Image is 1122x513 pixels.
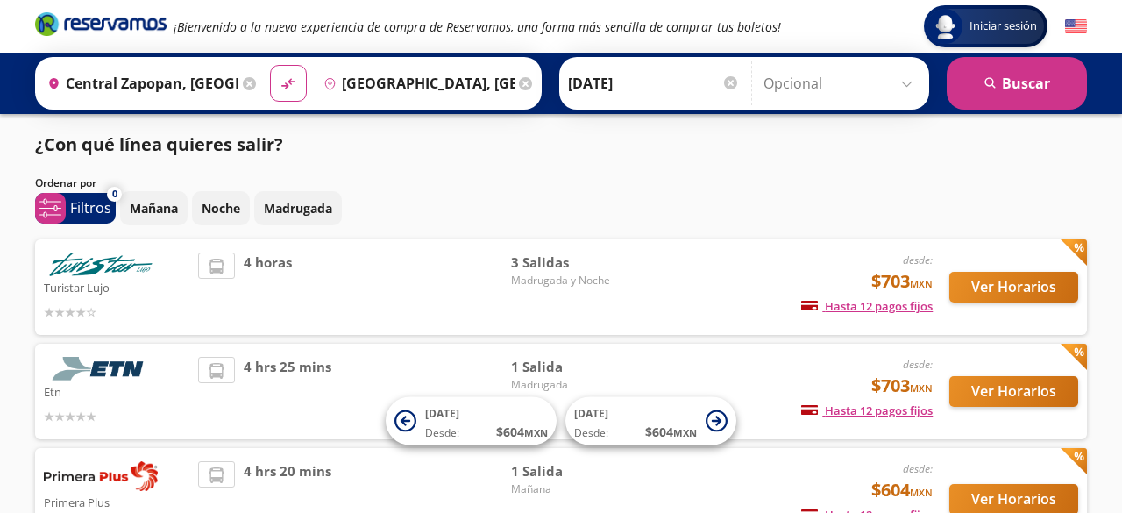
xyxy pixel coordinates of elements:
input: Buscar Origen [40,61,238,105]
p: Etn [44,381,189,402]
small: MXN [910,381,933,395]
span: $604 [871,477,933,503]
em: desde: [903,357,933,372]
input: Buscar Destino [316,61,515,105]
p: Noche [202,199,240,217]
img: Etn [44,357,158,381]
button: Ver Horarios [949,376,1078,407]
a: Brand Logo [35,11,167,42]
span: Desde: [425,425,459,441]
span: Mañana [511,481,634,497]
p: Madrugada [264,199,332,217]
span: 0 [112,187,117,202]
span: 4 hrs 25 mins [244,357,331,426]
small: MXN [524,426,548,439]
small: MXN [673,426,697,439]
span: $703 [871,268,933,295]
small: MXN [910,277,933,290]
span: 1 Salida [511,357,634,377]
p: ¿Con qué línea quieres salir? [35,132,283,158]
span: Madrugada [511,377,634,393]
i: Brand Logo [35,11,167,37]
span: $ 604 [645,423,697,441]
button: Madrugada [254,191,342,225]
span: Hasta 12 pagos fijos [801,403,933,418]
span: Madrugada y Noche [511,273,634,289]
p: Filtros [70,197,111,218]
span: Desde: [574,425,608,441]
p: Ordenar por [35,175,96,191]
img: Turistar Lujo [44,253,158,276]
span: 4 horas [244,253,292,322]
em: desde: [903,253,933,267]
span: $703 [871,373,933,399]
p: Primera Plus [44,491,189,512]
span: 3 Salidas [511,253,634,273]
img: Primera Plus [44,461,158,491]
em: ¡Bienvenido a la nueva experiencia de compra de Reservamos, una forma más sencilla de comprar tus... [174,18,781,35]
input: Opcional [763,61,920,105]
button: 0Filtros [35,193,116,224]
button: [DATE]Desde:$604MXN [386,397,557,445]
input: Elegir Fecha [568,61,740,105]
small: MXN [910,486,933,499]
em: desde: [903,461,933,476]
button: English [1065,16,1087,38]
p: Turistar Lujo [44,276,189,297]
span: 1 Salida [511,461,634,481]
span: Iniciar sesión [962,18,1044,35]
button: Noche [192,191,250,225]
button: Mañana [120,191,188,225]
button: [DATE]Desde:$604MXN [565,397,736,445]
p: Mañana [130,199,178,217]
span: Hasta 12 pagos fijos [801,298,933,314]
button: Ver Horarios [949,272,1078,303]
span: [DATE] [425,406,459,421]
span: $ 604 [496,423,548,441]
button: Buscar [947,57,1087,110]
span: [DATE] [574,406,608,421]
